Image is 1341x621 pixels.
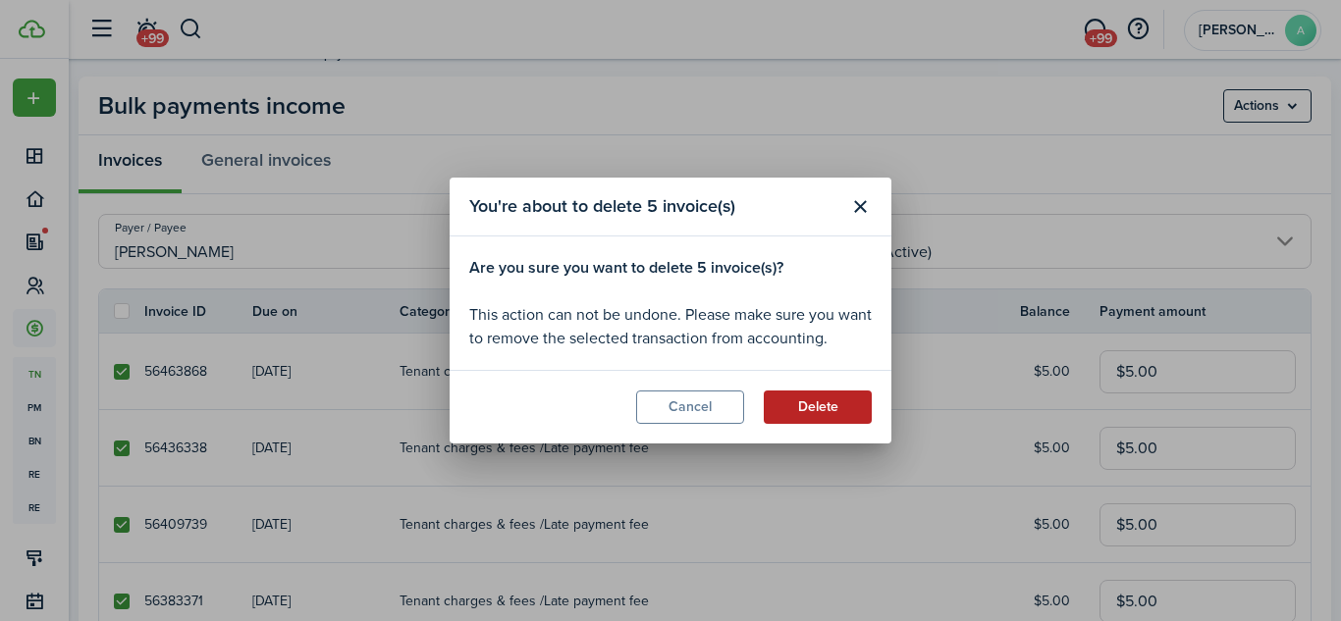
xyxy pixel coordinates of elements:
button: Delete [764,390,872,424]
span: You're about to delete 5 invoice(s) [469,193,735,220]
button: Cancel [636,390,744,424]
div: This action can not be undone. Please make sure you want to remove the selected transaction from ... [469,256,872,350]
button: Close modal [843,190,877,224]
b: Are you sure you want to delete 5 invoice(s)? [469,256,783,279]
